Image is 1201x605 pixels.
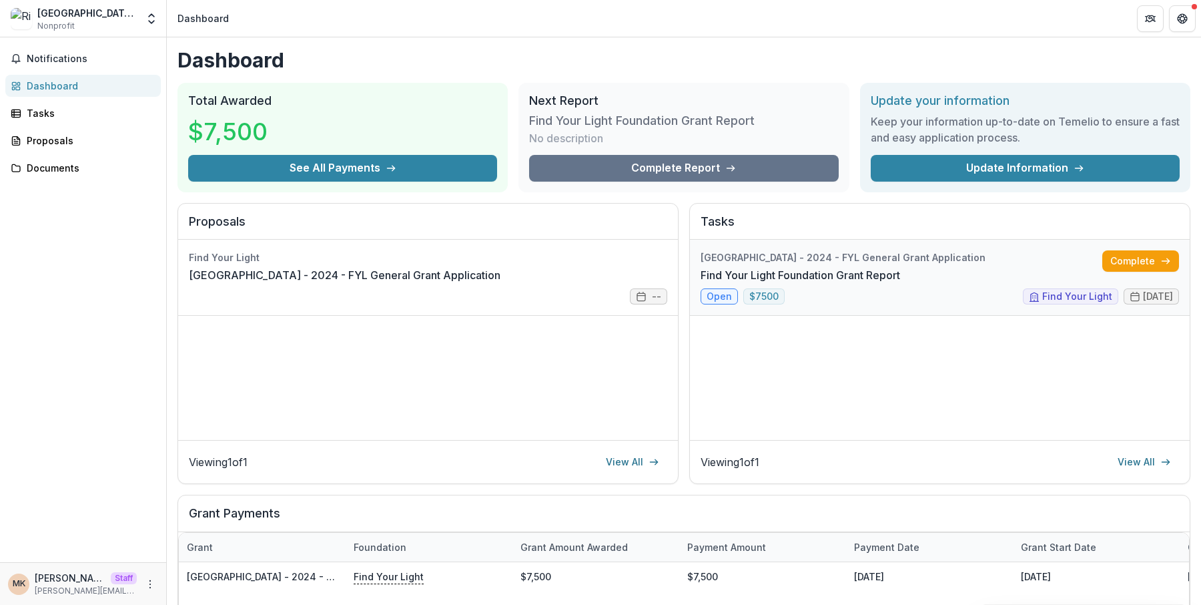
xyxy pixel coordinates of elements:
[5,102,161,124] a: Tasks
[35,585,137,597] p: [PERSON_NAME][EMAIL_ADDRESS][DOMAIN_NAME]
[346,533,512,562] div: Foundation
[529,130,603,146] p: No description
[1013,562,1180,591] div: [DATE]
[701,454,759,470] p: Viewing 1 of 1
[846,540,927,554] div: Payment date
[346,540,414,554] div: Foundation
[512,562,679,591] div: $7,500
[5,130,161,152] a: Proposals
[142,576,158,592] button: More
[679,533,846,562] div: Payment Amount
[529,114,755,128] h3: Find Your Light Foundation Grant Report
[1013,540,1104,554] div: Grant start date
[27,106,150,120] div: Tasks
[11,8,32,29] img: Riverside Arts Academy (RAA)
[172,9,234,28] nav: breadcrumb
[27,79,150,93] div: Dashboard
[189,454,248,470] p: Viewing 1 of 1
[871,93,1180,108] h2: Update your information
[179,533,346,562] div: Grant
[871,155,1180,182] a: Update Information
[871,114,1180,146] h3: Keep your information up-to-date on Temelio to ensure a fast and easy application process.
[188,114,288,150] h3: $7,500
[13,580,25,588] div: Maya Kuppermann
[846,533,1013,562] div: Payment date
[188,93,497,108] h2: Total Awarded
[179,540,221,554] div: Grant
[177,48,1190,72] h1: Dashboard
[512,533,679,562] div: Grant amount awarded
[27,161,150,175] div: Documents
[189,214,667,240] h2: Proposals
[189,506,1179,532] h2: Grant Payments
[1013,533,1180,562] div: Grant start date
[598,451,667,473] a: View All
[35,571,105,585] p: [PERSON_NAME]
[1102,250,1179,272] a: Complete
[1169,5,1196,32] button: Get Help
[529,155,838,182] a: Complete Report
[189,267,500,283] a: [GEOGRAPHIC_DATA] - 2024 - FYL General Grant Application
[5,48,161,69] button: Notifications
[354,569,424,584] p: Find Your Light
[846,562,1013,591] div: [DATE]
[37,6,137,20] div: [GEOGRAPHIC_DATA] (RAA)
[5,157,161,179] a: Documents
[177,11,229,25] div: Dashboard
[701,214,1179,240] h2: Tasks
[27,134,150,148] div: Proposals
[37,20,75,32] span: Nonprofit
[111,572,137,584] p: Staff
[188,155,497,182] button: See All Payments
[5,75,161,97] a: Dashboard
[1110,451,1179,473] a: View All
[529,93,838,108] h2: Next Report
[1137,5,1164,32] button: Partners
[701,267,900,283] a: Find Your Light Foundation Grant Report
[187,571,468,582] a: [GEOGRAPHIC_DATA] - 2024 - FYL General Grant Application
[27,53,155,65] span: Notifications
[512,540,636,554] div: Grant amount awarded
[679,562,846,591] div: $7,500
[679,540,774,554] div: Payment Amount
[142,5,161,32] button: Open entity switcher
